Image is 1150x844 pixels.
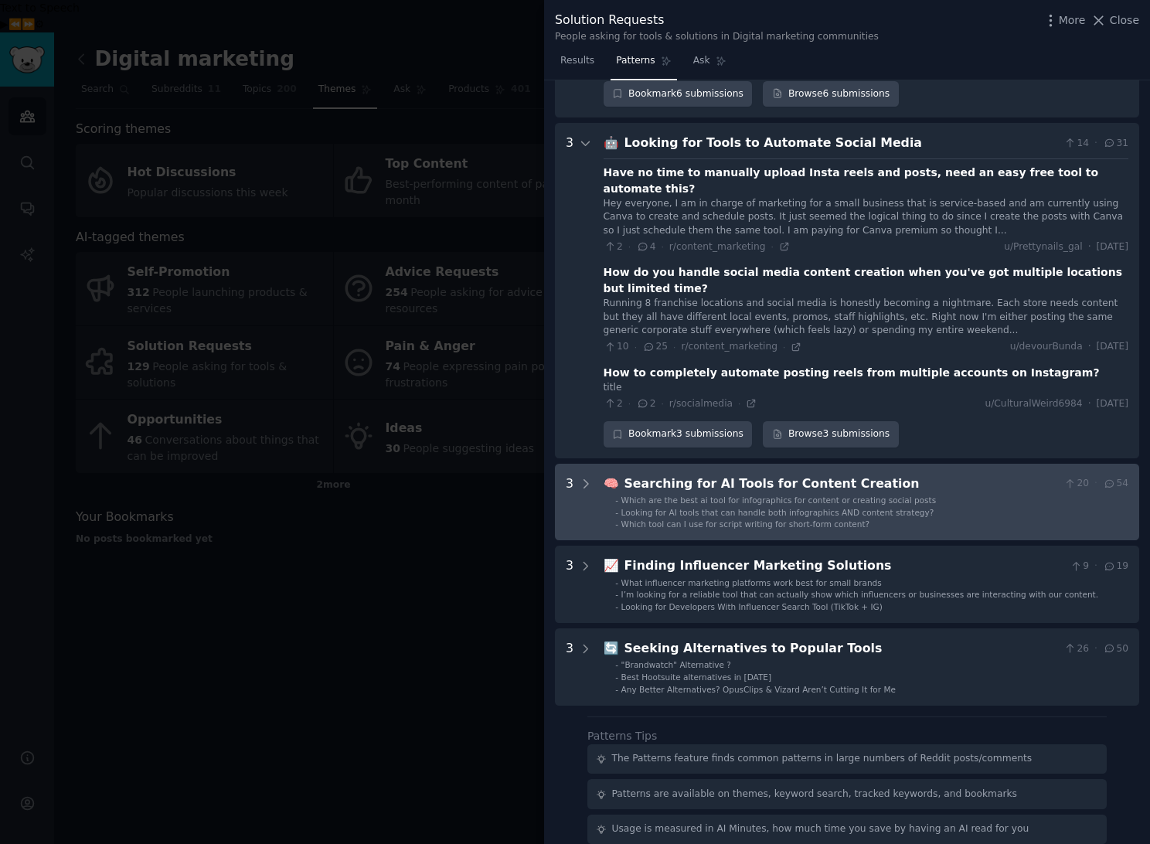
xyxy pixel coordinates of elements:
div: Bookmark 6 submissions [604,81,753,107]
span: · [661,241,663,252]
span: · [1094,477,1097,491]
span: · [1088,397,1091,411]
div: - [615,601,618,612]
div: Have no time to manually upload Insta reels and posts, need an easy free tool to automate this? [604,165,1128,197]
span: r/content_marketing [669,241,766,252]
span: Which tool can I use for script writing for short-form content? [621,519,870,529]
span: 📈 [604,558,619,573]
span: · [738,398,740,409]
span: 19 [1103,560,1128,573]
div: Finding Influencer Marketing Solutions [624,556,1064,576]
span: 26 [1063,642,1089,656]
span: Looking for AI tools that can handle both infographics AND content strategy? [621,508,934,517]
span: · [1094,560,1097,573]
span: Close [1110,12,1139,29]
div: - [615,672,618,682]
span: I’m looking for a reliable tool that can actually show which influencers or businesses are intera... [621,590,1098,599]
button: Close [1090,12,1139,29]
span: 14 [1063,137,1089,151]
span: r/socialmedia [669,398,733,409]
span: [DATE] [1097,340,1128,354]
div: Running 8 franchise locations and social media is honestly becoming a nightmare. Each store needs... [604,297,1128,338]
button: Bookmark3 submissions [604,421,753,448]
span: Best Hootsuite alternatives in [DATE] [621,672,772,682]
div: - [615,495,618,505]
span: What influencer marketing platforms work best for small brands [621,578,882,587]
span: 🧠 [604,476,619,491]
div: Hey everyone, I am in charge of marketing for a small business that is service-based and am curre... [604,197,1128,238]
div: Patterns are available on themes, keyword search, tracked keywords, and bookmarks [612,788,1017,801]
span: Patterns [616,54,655,68]
span: [DATE] [1097,240,1128,254]
div: - [615,659,618,670]
a: Results [555,49,600,80]
span: · [1088,340,1091,354]
span: More [1059,12,1086,29]
button: More [1043,12,1086,29]
span: Results [560,54,594,68]
span: · [1088,240,1091,254]
span: · [661,398,663,409]
span: · [635,342,637,352]
span: · [628,398,631,409]
div: The Patterns feature finds common patterns in large numbers of Reddit posts/comments [612,752,1033,766]
div: How do you handle social media content creation when you've got multiple locations but limited time? [604,264,1128,297]
span: · [628,241,631,252]
span: 20 [1063,477,1089,491]
span: u/CulturalWeird6984 [985,397,1082,411]
span: 4 [636,240,655,254]
span: 🔄 [604,641,619,655]
span: · [673,342,675,352]
a: Patterns [611,49,676,80]
span: u/Prettynails_gal [1004,240,1083,254]
div: - [615,589,618,600]
span: 9 [1070,560,1089,573]
div: - [615,684,618,695]
span: Which are the best ai tool for infographics for content or creating social posts [621,495,937,505]
a: Ask [688,49,732,80]
span: · [1094,137,1097,151]
span: 2 [604,397,623,411]
div: Bookmark 3 submissions [604,421,753,448]
a: Browse6 submissions [763,81,898,107]
div: People asking for tools & solutions in Digital marketing communities [555,30,879,44]
div: Seeking Alternatives to Popular Tools [624,639,1058,659]
div: Searching for AI Tools for Content Creation [624,475,1058,494]
span: [DATE] [1097,397,1128,411]
div: Solution Requests [555,11,879,30]
span: 2 [636,397,655,411]
span: · [783,342,785,352]
span: 50 [1103,642,1128,656]
div: Usage is measured in AI Minutes, how much time you save by having an AI read for you [612,822,1029,836]
span: 2 [604,240,623,254]
div: - [615,519,618,529]
div: 3 [566,639,573,695]
div: Looking for Tools to Automate Social Media [624,134,1058,153]
div: 3 [566,475,573,530]
div: title [604,381,1128,395]
span: 10 [604,340,629,354]
span: u/devourBunda [1010,340,1083,354]
div: How to completely automate posting reels from multiple accounts on Instagram? [604,365,1100,381]
span: Ask [693,54,710,68]
a: Browse3 submissions [763,421,898,448]
div: 3 [566,134,573,448]
span: 54 [1103,477,1128,491]
label: Patterns Tips [587,730,657,742]
div: 3 [566,556,573,612]
span: 🤖 [604,135,619,150]
button: Bookmark6 submissions [604,81,753,107]
span: · [771,241,773,252]
span: · [1094,642,1097,656]
span: Any Better Alternatives? OpusClips & Vizard Aren’t Cutting It for Me [621,685,896,694]
span: r/content_marketing [681,341,777,352]
span: "Brandwatch" Alternative ? [621,660,731,669]
div: - [615,507,618,518]
span: 25 [642,340,668,354]
span: Looking for Developers With Influencer Search Tool (TikTok + IG) [621,602,883,611]
span: 31 [1103,137,1128,151]
div: - [615,577,618,588]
